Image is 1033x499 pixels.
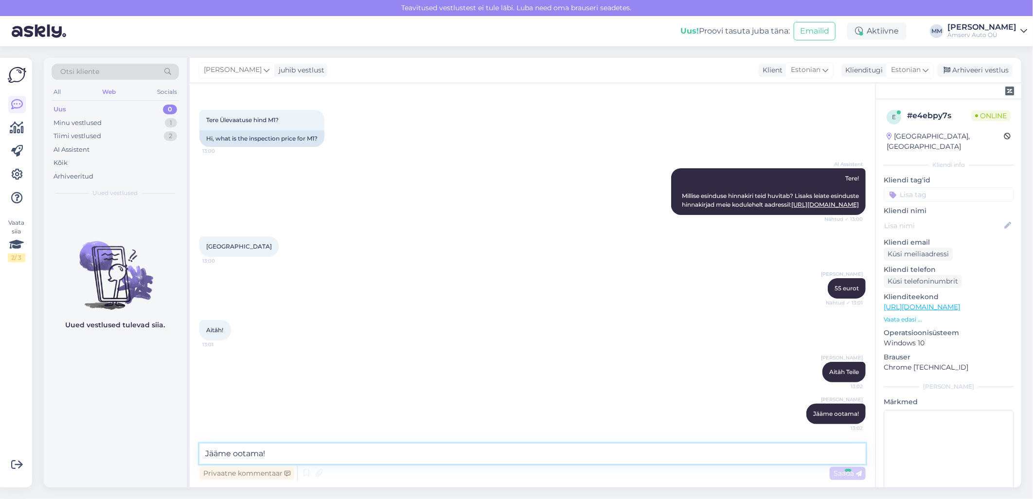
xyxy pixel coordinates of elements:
span: Estonian [891,65,921,75]
div: Klient [759,65,783,75]
span: Nähtud ✓ 13:00 [824,215,863,223]
span: 55 eurot [835,285,859,292]
div: Kliendi info [884,160,1014,169]
p: Windows 10 [884,338,1014,348]
span: [PERSON_NAME] [821,270,863,278]
div: Aktiivne [847,22,907,40]
span: Jääme ootama! [813,410,859,417]
button: Emailid [794,22,836,40]
div: juhib vestlust [275,65,324,75]
p: Operatsioonisüsteem [884,328,1014,338]
span: 13:00 [202,257,239,265]
div: [PERSON_NAME] [884,382,1014,391]
div: [PERSON_NAME] [947,23,1016,31]
div: Hi, what is the inspection price for M1? [199,130,324,147]
div: Arhiveeri vestlus [938,64,1013,77]
span: Tere Ülevaatuse hind M1? [206,116,279,124]
span: Online [971,110,1011,121]
span: 13:02 [826,425,863,432]
div: Küsi telefoninumbrit [884,275,962,288]
p: Vaata edasi ... [884,315,1014,324]
div: Proovi tasuta juba täna: [680,25,790,37]
span: Otsi kliente [60,67,99,77]
b: Uus! [680,26,699,36]
p: Brauser [884,352,1014,362]
div: [GEOGRAPHIC_DATA], [GEOGRAPHIC_DATA] [887,131,1004,152]
div: # e4ebpy7s [907,110,971,122]
p: Kliendi nimi [884,206,1014,216]
span: [PERSON_NAME] [821,354,863,361]
div: Kõik [53,158,68,168]
div: 2 [164,131,177,141]
span: [PERSON_NAME] [204,65,262,75]
p: Kliendi telefon [884,265,1014,275]
div: All [52,86,63,98]
a: [URL][DOMAIN_NAME] [884,303,960,311]
p: Klienditeekond [884,292,1014,302]
img: zendesk [1005,87,1014,95]
img: Askly Logo [8,66,26,84]
a: [URL][DOMAIN_NAME] [791,201,859,208]
p: Chrome [TECHNICAL_ID] [884,362,1014,373]
div: Küsi meiliaadressi [884,248,953,261]
input: Lisa nimi [884,220,1002,231]
div: 2 / 3 [8,253,25,262]
img: No chats [44,224,187,311]
span: e [892,113,896,121]
span: Uued vestlused [93,189,138,197]
div: Vaata siia [8,218,25,262]
div: Tiimi vestlused [53,131,101,141]
p: Kliendi tag'id [884,175,1014,185]
div: Arhiveeritud [53,172,93,181]
div: Uus [53,105,66,114]
span: [PERSON_NAME] [821,396,863,403]
div: Web [100,86,118,98]
p: Uued vestlused tulevad siia. [66,320,165,330]
span: 13:02 [826,383,863,390]
span: Aitäh! [206,326,223,334]
div: Socials [155,86,179,98]
div: Minu vestlused [53,118,102,128]
a: [PERSON_NAME]Amserv Auto OÜ [947,23,1027,39]
span: Estonian [791,65,820,75]
input: Lisa tag [884,187,1014,202]
span: [GEOGRAPHIC_DATA] [206,243,272,250]
p: Märkmed [884,397,1014,407]
span: 13:01 [202,341,239,348]
span: 13:00 [202,147,239,155]
div: Amserv Auto OÜ [947,31,1016,39]
span: AI Assistent [826,160,863,168]
div: 0 [163,105,177,114]
div: 1 [165,118,177,128]
span: Aitäh Teile [829,368,859,375]
div: AI Assistent [53,145,89,155]
span: Nähtud ✓ 13:01 [826,299,863,306]
div: MM [930,24,944,38]
p: Kliendi email [884,237,1014,248]
div: Klienditugi [841,65,883,75]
